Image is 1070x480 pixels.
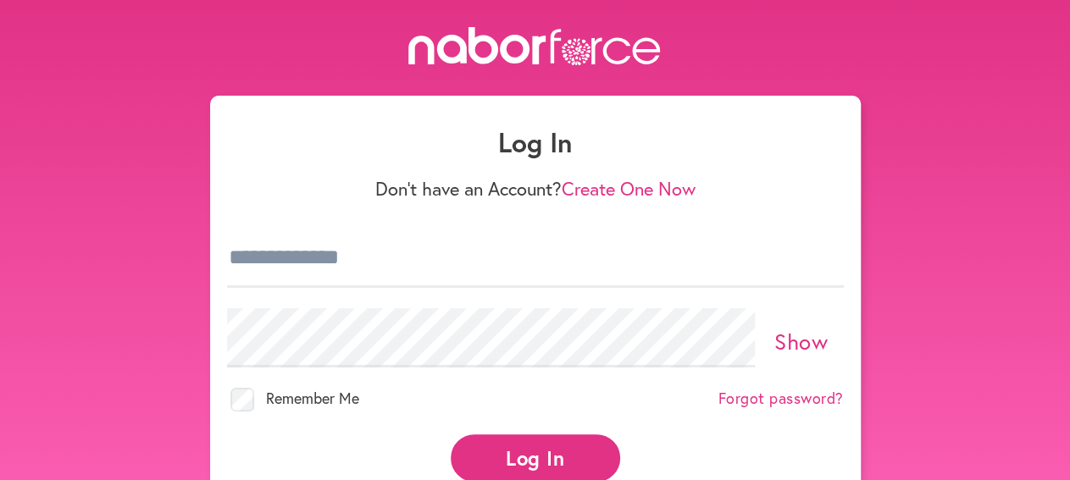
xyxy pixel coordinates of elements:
a: Show [774,327,828,356]
a: Forgot password? [718,389,844,408]
a: Create One Now [562,176,696,201]
p: Don't have an Account? [227,178,844,200]
h1: Log In [227,126,844,158]
span: Remember Me [266,388,359,408]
